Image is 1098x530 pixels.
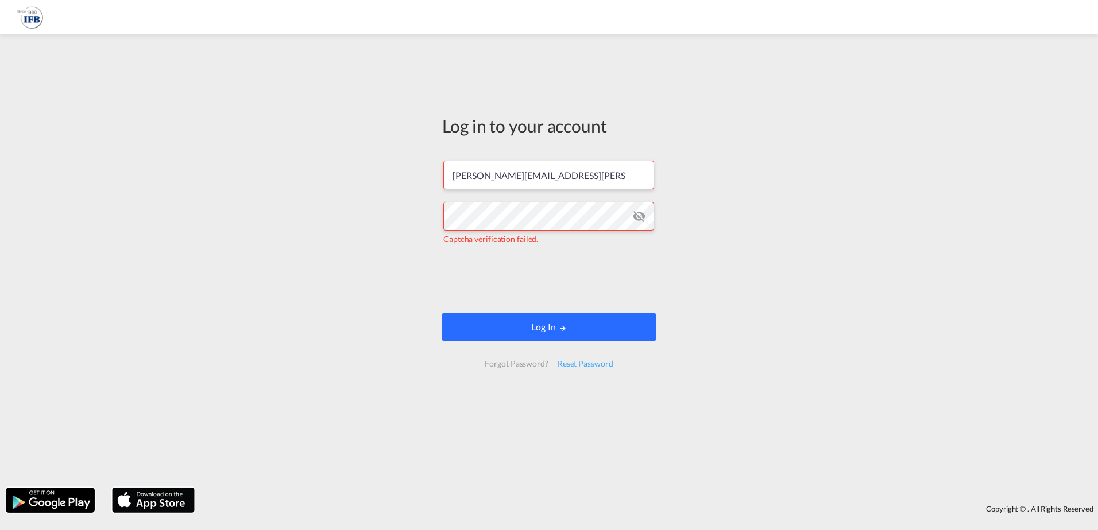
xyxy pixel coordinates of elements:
button: LOGIN [442,313,656,341]
div: Forgot Password? [480,353,552,374]
img: b628ab10256c11eeb52753acbc15d091.png [17,5,43,30]
iframe: reCAPTCHA [462,256,636,301]
span: Captcha verification failed. [443,234,538,244]
md-icon: icon-eye-off [632,209,646,223]
div: Copyright © . All Rights Reserved [200,499,1098,519]
div: Log in to your account [442,114,656,138]
img: google.png [5,486,96,514]
div: Reset Password [553,353,618,374]
input: Enter email/phone number [443,161,654,189]
img: apple.png [111,486,196,514]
